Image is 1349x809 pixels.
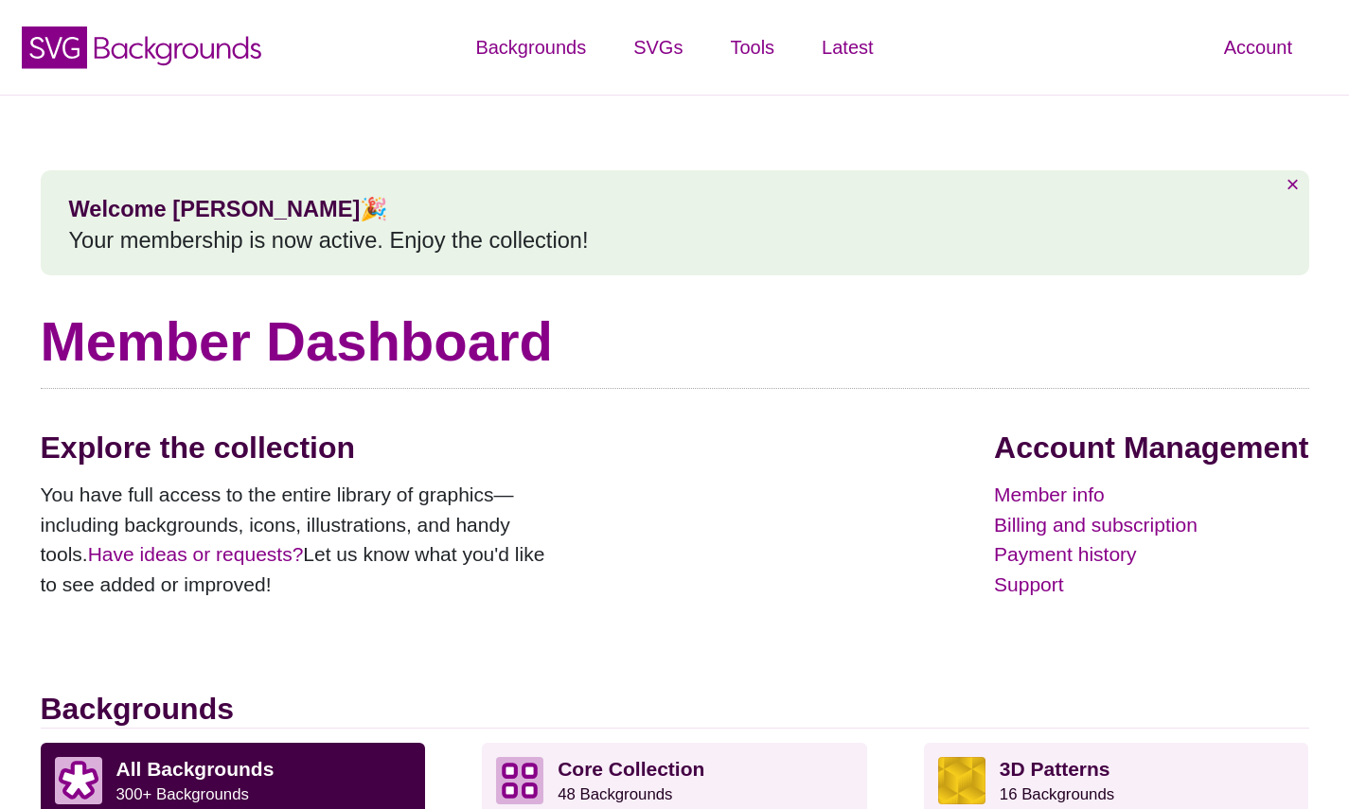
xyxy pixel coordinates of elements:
a: Member info [994,480,1308,510]
img: fancy golden cube pattern [938,757,985,804]
h1: Member Dashboard [41,308,1309,375]
small: 48 Backgrounds [558,785,672,803]
h2: Explore the collection [41,430,561,466]
a: Account [1200,19,1316,76]
p: You have full access to the entire library of graphics—including backgrounds, icons, illustration... [41,480,561,599]
p: 🎉 Your membership is now active. Enjoy the collection! [69,194,1281,256]
a: SVGs [610,19,706,76]
a: Support [994,570,1308,600]
a: Latest [798,19,896,76]
a: Tools [706,19,798,76]
strong: All Backgrounds [116,758,275,780]
strong: Core Collection [558,758,704,780]
strong: Welcome [PERSON_NAME] [69,197,361,221]
a: Payment history [994,539,1308,570]
small: 300+ Backgrounds [116,785,249,803]
strong: 3D Patterns [1000,758,1110,780]
a: Dismiss welcome [1286,173,1299,196]
h2: Backgrounds [41,691,1309,728]
h2: Account Management [994,430,1308,466]
small: 16 Backgrounds [1000,785,1114,803]
a: Backgrounds [452,19,610,76]
a: Have ideas or requests? [88,543,304,565]
a: Billing and subscription [994,510,1308,540]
